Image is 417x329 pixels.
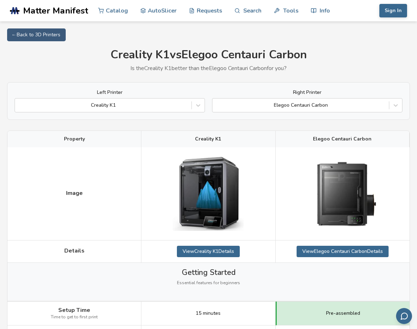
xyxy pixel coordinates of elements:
[173,157,244,231] img: Creality K1
[177,246,240,257] a: ViewCreality K1Details
[58,307,90,313] span: Setup Time
[196,311,221,316] span: 15 minutes
[177,281,240,286] span: Essential features for beginners
[51,315,98,320] span: Time to get to first print
[7,65,410,71] p: Is the Creality K1 better than the Elegoo Centauri Carbon for you?
[313,136,372,142] span: Elegoo Centauri Carbon
[7,48,410,62] h1: Creality K1 vs Elegoo Centauri Carbon
[297,246,389,257] a: ViewElegoo Centauri CarbonDetails
[307,153,378,234] img: Elegoo Centauri Carbon
[7,28,66,41] a: ← Back to 3D Printers
[216,102,217,108] input: Elegoo Centauri Carbon
[396,308,412,324] button: Send feedback via email
[379,4,407,17] button: Sign In
[195,136,221,142] span: Creality K1
[64,248,85,254] span: Details
[66,190,83,196] span: Image
[212,90,402,95] label: Right Printer
[18,102,20,108] input: Creality K1
[64,136,85,142] span: Property
[23,6,88,16] span: Matter Manifest
[182,268,235,277] span: Getting Started
[326,311,360,316] span: Pre-assembled
[15,90,205,95] label: Left Printer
